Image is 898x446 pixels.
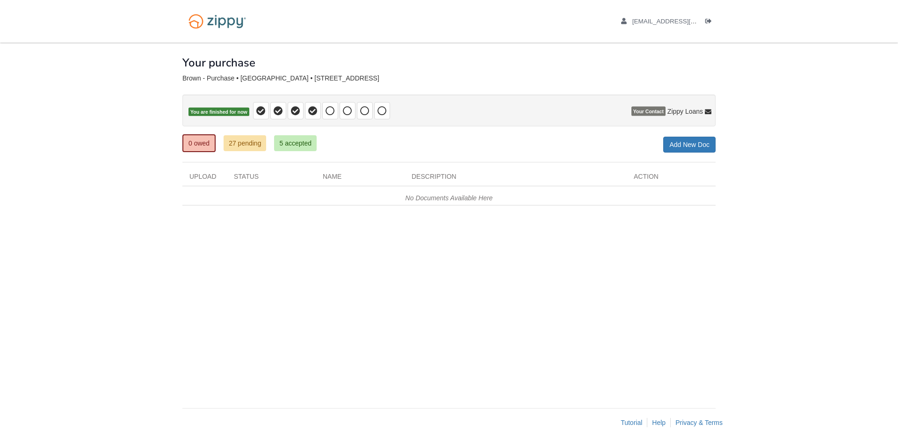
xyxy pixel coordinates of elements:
[663,137,716,153] a: Add New Doc
[621,18,739,27] a: edit profile
[182,9,252,33] img: Logo
[227,172,316,186] div: Status
[705,18,716,27] a: Log out
[632,18,739,25] span: sb9814@yahoo.com
[652,419,666,426] a: Help
[274,135,317,151] a: 5 accepted
[182,172,227,186] div: Upload
[182,74,716,82] div: Brown - Purchase • [GEOGRAPHIC_DATA] • [STREET_ADDRESS]
[621,419,642,426] a: Tutorial
[182,57,255,69] h1: Your purchase
[631,107,666,116] span: Your Contact
[188,108,249,117] span: You are finished for now
[224,135,266,151] a: 27 pending
[406,194,493,202] em: No Documents Available Here
[316,172,405,186] div: Name
[182,134,216,152] a: 0 owed
[667,107,703,116] span: Zippy Loans
[627,172,716,186] div: Action
[675,419,723,426] a: Privacy & Terms
[405,172,627,186] div: Description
